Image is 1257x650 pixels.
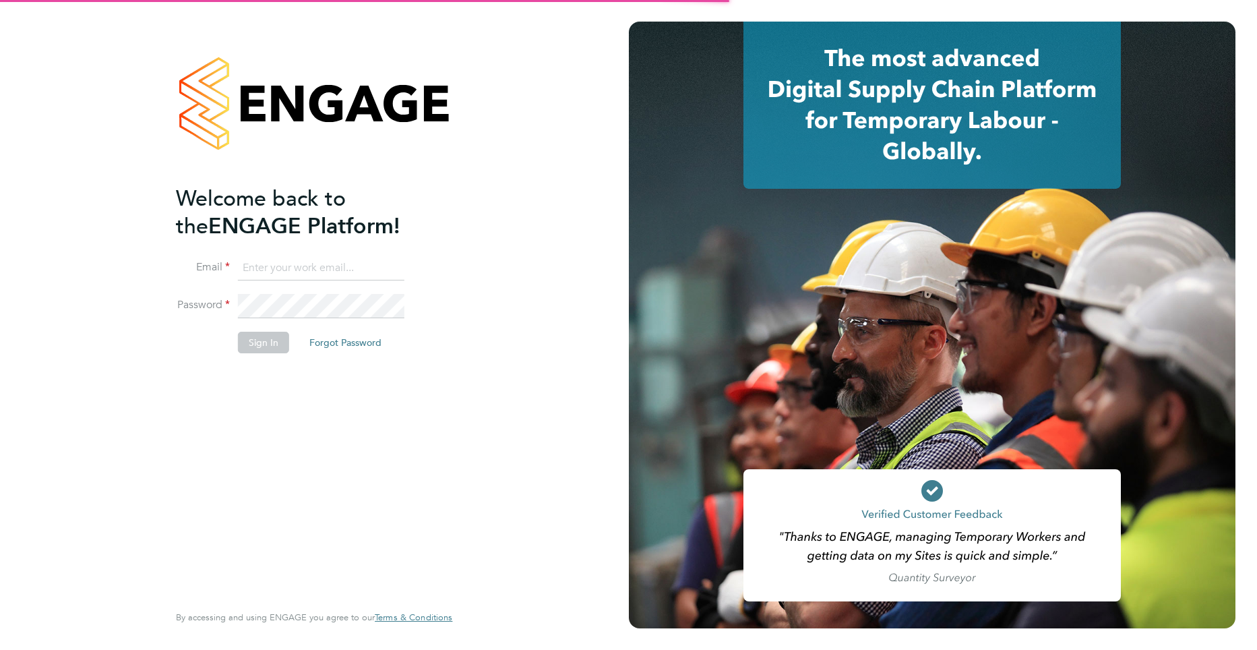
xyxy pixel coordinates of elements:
[238,256,404,280] input: Enter your work email...
[375,612,452,623] a: Terms & Conditions
[176,260,230,274] label: Email
[238,332,289,353] button: Sign In
[176,298,230,312] label: Password
[299,332,392,353] button: Forgot Password
[176,185,346,239] span: Welcome back to the
[375,612,452,623] span: Terms & Conditions
[176,612,452,623] span: By accessing and using ENGAGE you agree to our
[176,185,439,240] h2: ENGAGE Platform!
